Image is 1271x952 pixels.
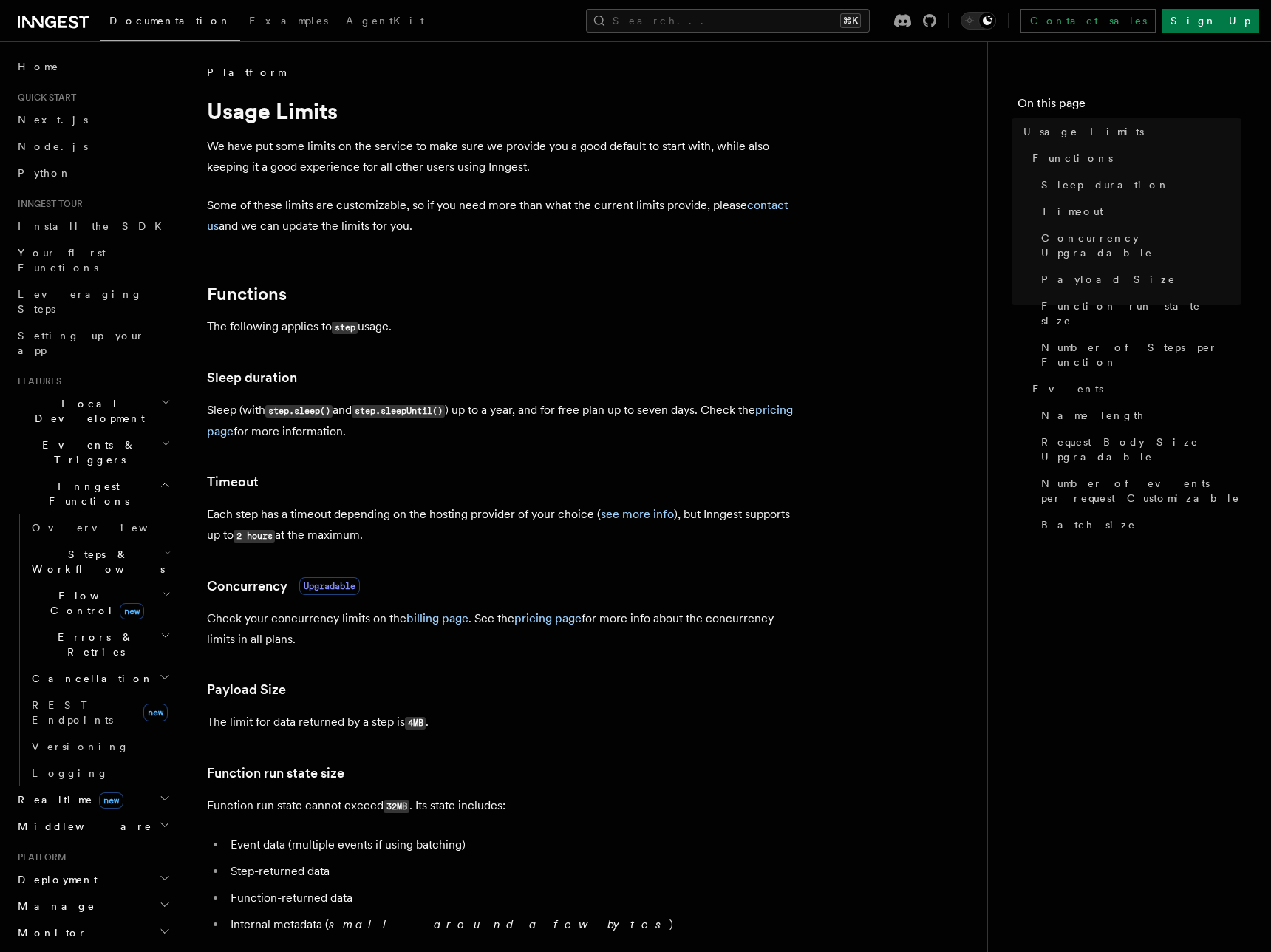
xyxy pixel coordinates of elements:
span: Setting up your app [18,330,145,356]
a: Setting up your app [12,322,174,364]
span: Logging [32,767,109,779]
code: 2 hours [234,530,275,543]
a: Leveraging Steps [12,281,174,322]
a: REST Endpointsnew [26,692,174,733]
a: Concurrency Upgradable [1035,225,1241,266]
span: Flow Control [26,588,163,618]
h4: On this page [1018,95,1241,118]
button: Realtimenew [12,786,174,813]
span: Usage Limits [1023,124,1144,139]
span: Local Development [12,396,161,426]
span: Realtime [12,792,123,807]
span: Inngest Functions [12,479,160,509]
span: Sleep duration [1041,177,1170,192]
a: ConcurrencyUpgradable [207,576,360,596]
h1: Usage Limits [207,98,798,124]
span: Your first Functions [18,247,106,273]
span: Payload Size [1041,272,1176,287]
span: Platform [207,65,285,80]
a: Name length [1035,402,1241,429]
span: Name length [1041,408,1145,423]
em: small - around a few bytes [329,917,669,931]
button: Deployment [12,866,174,893]
p: Sleep (with and ) up to a year, and for free plan up to seven days. Check the for more information. [207,400,798,442]
a: Logging [26,760,174,786]
a: Timeout [1035,198,1241,225]
a: pricing page [514,611,582,625]
span: Platform [12,851,67,863]
span: Concurrency Upgradable [1041,231,1241,260]
span: Deployment [12,872,98,887]
span: Number of events per request Customizable [1041,476,1241,506]
a: Functions [1026,145,1241,171]
span: Monitor [12,925,87,940]
button: Steps & Workflows [26,541,174,582]
p: Check your concurrency limits on the . See the for more info about the concurrency limits in all ... [207,608,798,650]
a: Documentation [100,4,240,41]
span: Versioning [32,741,129,752]
a: see more info [601,507,674,521]
span: Steps & Workflows [26,547,165,577]
span: Functions [1032,151,1113,166]
span: Examples [249,15,328,27]
a: Timeout [207,472,259,492]
p: The limit for data returned by a step is . [207,712,798,733]
span: AgentKit [346,15,424,27]
a: Contact sales [1020,9,1156,33]
a: Install the SDK [12,213,174,239]
span: Leveraging Steps [18,288,143,315]
button: Events & Triggers [12,432,174,473]
a: AgentKit [337,4,433,40]
span: REST Endpoints [32,699,113,726]
a: Functions [207,284,287,305]
button: Middleware [12,813,174,840]
a: Function run state size [207,763,344,783]
a: billing page [406,611,468,625]
a: Overview [26,514,174,541]
a: Number of Steps per Function [1035,334,1241,375]
span: Next.js [18,114,88,126]
span: Events [1032,381,1103,396]
button: Cancellation [26,665,174,692]
p: Each step has a timeout depending on the hosting provider of your choice ( ), but Inngest support... [207,504,798,546]
button: Monitor [12,919,174,946]
a: Sleep duration [1035,171,1241,198]
kbd: ⌘K [840,13,861,28]
a: Sleep duration [207,367,297,388]
span: Home [18,59,59,74]
a: Your first Functions [12,239,174,281]
span: Request Body Size Upgradable [1041,435,1241,464]
span: Manage [12,899,95,914]
button: Manage [12,893,174,919]
button: Search...⌘K [586,9,870,33]
a: Versioning [26,733,174,760]
a: Function run state size [1035,293,1241,334]
span: Overview [32,522,184,534]
span: Number of Steps per Function [1041,340,1241,370]
p: We have put some limits on the service to make sure we provide you a good default to start with, ... [207,136,798,177]
a: Sign Up [1162,9,1259,33]
code: 4MB [405,717,426,730]
code: 32MB [384,800,409,813]
span: Documentation [109,15,231,27]
span: Timeout [1041,204,1103,219]
li: Event data (multiple events if using batching) [226,834,798,855]
li: Step-returned data [226,861,798,882]
p: Some of these limits are customizable, so if you need more than what the current limits provide, ... [207,195,798,237]
span: new [99,792,123,809]
span: new [143,704,168,721]
a: Next.js [12,106,174,133]
code: step.sleepUntil() [352,405,445,418]
a: Usage Limits [1018,118,1241,145]
span: Batch size [1041,517,1136,532]
a: Batch size [1035,511,1241,538]
span: Middleware [12,819,152,834]
p: The following applies to usage. [207,316,798,338]
span: Features [12,375,61,387]
button: Inngest Functions [12,473,174,514]
span: Quick start [12,92,76,103]
button: Errors & Retries [26,624,174,665]
a: Number of events per request Customizable [1035,470,1241,511]
a: Payload Size [1035,266,1241,293]
span: Node.js [18,140,88,152]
